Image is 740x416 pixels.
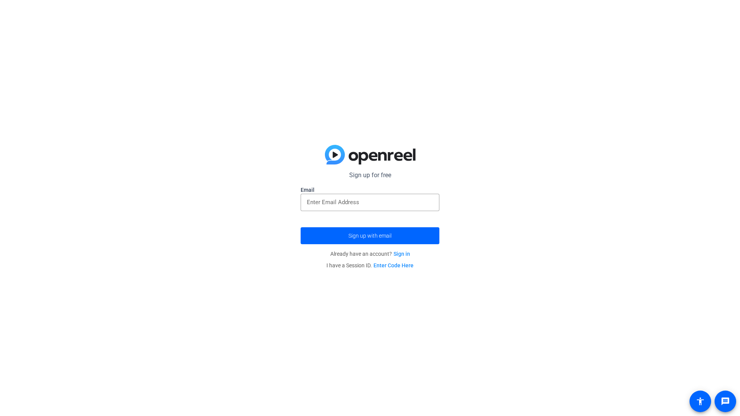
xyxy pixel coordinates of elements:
span: I have a Session ID. [326,262,414,268]
button: Sign up with email [301,227,439,244]
a: Enter Code Here [373,262,414,268]
input: Enter Email Address [307,198,433,207]
p: Sign up for free [301,171,439,180]
a: Sign in [394,251,410,257]
label: Email [301,186,439,194]
span: Already have an account? [330,251,410,257]
mat-icon: message [721,397,730,406]
mat-icon: accessibility [696,397,705,406]
img: blue-gradient.svg [325,145,415,165]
